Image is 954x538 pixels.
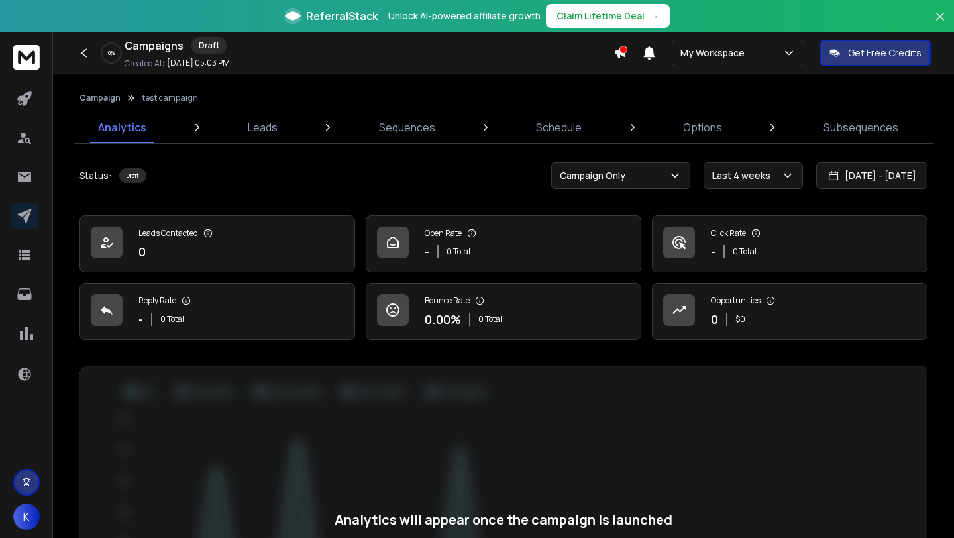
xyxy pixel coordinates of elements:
span: → [650,9,659,23]
a: Leads [240,111,286,143]
p: test campaign [142,93,198,103]
p: Sequences [379,119,435,135]
p: - [711,242,715,261]
p: 0 % [108,49,115,57]
div: Draft [119,168,146,183]
button: Campaign [79,93,121,103]
p: Unlock AI-powered affiliate growth [388,9,541,23]
p: Analytics [98,119,146,135]
p: Schedule [536,119,582,135]
p: Open Rate [425,228,462,239]
p: 0 [711,310,718,329]
a: Bounce Rate0.00%0 Total [366,283,641,340]
a: Reply Rate-0 Total [79,283,355,340]
p: Reply Rate [138,296,176,306]
p: Leads [248,119,278,135]
p: Status: [79,169,111,182]
p: Subsequences [823,119,898,135]
a: Analytics [90,111,154,143]
a: Leads Contacted0 [79,215,355,272]
button: K [13,504,40,530]
p: Leads Contacted [138,228,198,239]
button: Close banner [931,8,949,40]
p: Bounce Rate [425,296,470,306]
button: [DATE] - [DATE] [816,162,927,189]
a: Schedule [528,111,590,143]
p: Options [683,119,722,135]
div: Analytics will appear once the campaign is launched [335,511,672,529]
button: Get Free Credits [820,40,931,66]
p: 0 Total [447,246,470,257]
div: Draft [191,37,227,54]
p: Opportunities [711,296,761,306]
p: 0.00 % [425,310,461,329]
p: $ 0 [735,314,745,325]
a: Options [675,111,730,143]
a: Click Rate-0 Total [652,215,927,272]
a: Open Rate-0 Total [366,215,641,272]
span: ReferralStack [306,8,378,24]
p: - [138,310,143,329]
p: My Workspace [680,46,750,60]
p: Campaign Only [560,169,631,182]
h1: Campaigns [125,38,184,54]
p: 0 Total [733,246,757,257]
p: 0 [138,242,146,261]
a: Sequences [371,111,443,143]
p: Get Free Credits [848,46,922,60]
iframe: Intercom live chat [906,492,937,524]
p: 0 Total [478,314,502,325]
p: [DATE] 05:03 PM [167,58,230,68]
a: Subsequences [816,111,906,143]
p: Created At: [125,58,164,69]
button: Claim Lifetime Deal→ [546,4,670,28]
a: Opportunities0$0 [652,283,927,340]
p: - [425,242,429,261]
p: 0 Total [160,314,184,325]
p: Last 4 weeks [712,169,776,182]
p: Click Rate [711,228,746,239]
